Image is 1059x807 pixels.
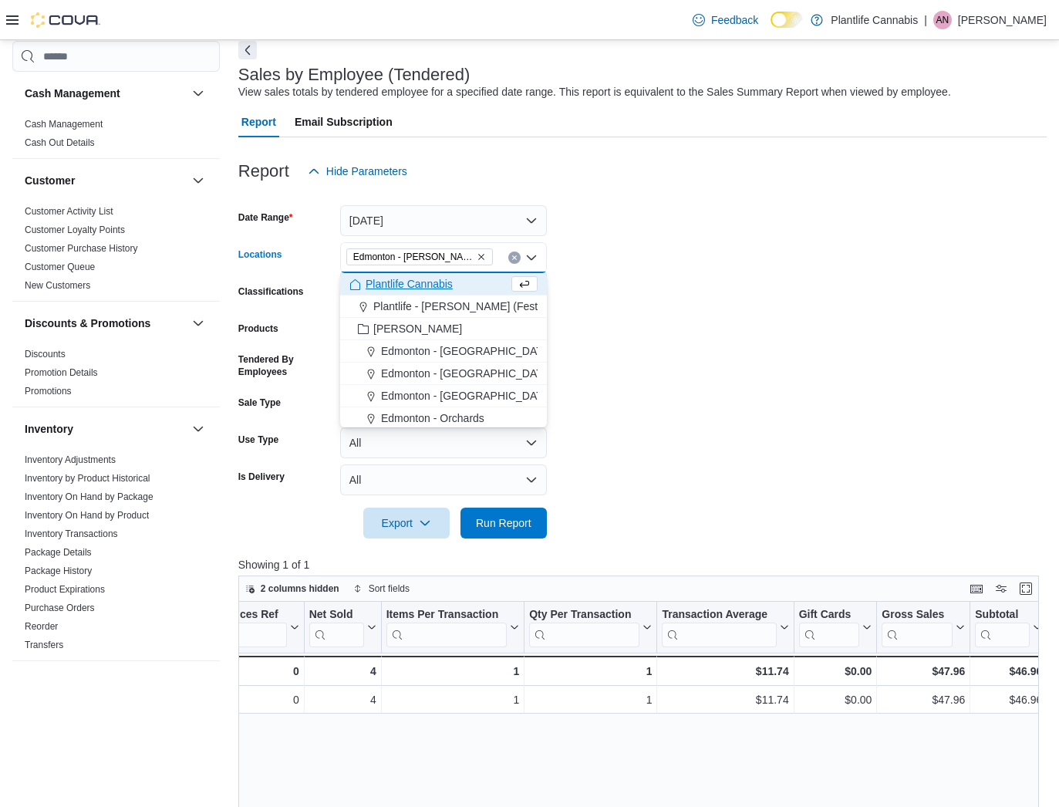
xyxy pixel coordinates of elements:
[238,162,289,181] h3: Report
[373,321,462,336] span: [PERSON_NAME]
[25,316,150,331] h3: Discounts & Promotions
[302,156,413,187] button: Hide Parameters
[366,276,453,292] span: Plantlife Cannabis
[529,691,652,709] div: 1
[882,608,953,623] div: Gross Sales
[238,434,278,446] label: Use Type
[882,608,965,647] button: Gross Sales
[771,12,803,28] input: Dark Mode
[261,582,339,595] span: 2 columns hidden
[25,279,90,292] span: New Customers
[25,205,113,218] span: Customer Activity List
[529,608,652,647] button: Qty Per Transaction
[25,316,186,331] button: Discounts & Promotions
[353,249,474,265] span: Edmonton - [PERSON_NAME]
[25,280,90,291] a: New Customers
[238,66,470,84] h3: Sales by Employee (Tendered)
[25,421,73,437] h3: Inventory
[12,345,220,407] div: Discounts & Promotions
[381,388,552,403] span: Edmonton - [GEOGRAPHIC_DATA]
[686,5,764,35] a: Feedback
[238,557,1047,572] p: Showing 1 of 1
[25,528,118,540] span: Inventory Transactions
[25,583,105,596] span: Product Expirations
[508,252,521,264] button: Clear input
[25,620,58,633] span: Reorder
[238,322,278,335] label: Products
[25,86,120,101] h3: Cash Management
[25,119,103,130] a: Cash Management
[363,508,450,539] button: Export
[25,385,72,397] span: Promotions
[241,106,276,137] span: Report
[1017,579,1035,598] button: Enter fullscreen
[25,491,153,502] a: Inventory On Hand by Package
[831,11,918,29] p: Plantlife Cannabis
[214,691,298,709] div: 0
[25,472,150,485] span: Inventory by Product Historical
[309,608,363,647] div: Net Sold
[975,608,1030,623] div: Subtotal
[309,662,376,680] div: 4
[381,410,484,426] span: Edmonton - Orchards
[25,261,95,273] span: Customer Queue
[662,691,788,709] div: $11.74
[25,173,75,188] h3: Customer
[369,582,410,595] span: Sort fields
[340,464,547,495] button: All
[340,205,547,236] button: [DATE]
[25,421,186,437] button: Inventory
[25,137,95,148] a: Cash Out Details
[25,386,72,397] a: Promotions
[25,367,98,378] a: Promotion Details
[975,662,1042,680] div: $46.96
[189,314,207,333] button: Discounts & Promotions
[238,471,285,483] label: Is Delivery
[12,115,220,158] div: Cash Management
[882,691,965,709] div: $47.96
[25,225,125,235] a: Customer Loyalty Points
[25,348,66,360] span: Discounts
[214,608,298,647] button: Invoices Ref
[25,491,153,503] span: Inventory On Hand by Package
[798,608,859,623] div: Gift Cards
[295,106,393,137] span: Email Subscription
[25,118,103,130] span: Cash Management
[189,84,207,103] button: Cash Management
[189,674,207,692] button: Loyalty
[238,248,282,261] label: Locations
[214,662,298,680] div: 0
[798,691,872,709] div: $0.00
[529,608,639,623] div: Qty Per Transaction
[25,584,105,595] a: Product Expirations
[189,171,207,190] button: Customer
[967,579,986,598] button: Keyboard shortcuts
[340,295,547,318] button: Plantlife - [PERSON_NAME] (Festival)
[25,86,186,101] button: Cash Management
[31,12,100,28] img: Cova
[662,608,776,623] div: Transaction Average
[25,224,125,236] span: Customer Loyalty Points
[25,243,138,254] a: Customer Purchase History
[25,242,138,255] span: Customer Purchase History
[309,608,363,623] div: Net Sold
[25,602,95,614] span: Purchase Orders
[386,608,507,623] div: Items Per Transaction
[25,621,58,632] a: Reorder
[25,262,95,272] a: Customer Queue
[798,662,872,680] div: $0.00
[239,579,346,598] button: 2 columns hidden
[975,608,1042,647] button: Subtotal
[958,11,1047,29] p: [PERSON_NAME]
[662,662,788,680] div: $11.74
[238,211,293,224] label: Date Range
[238,285,304,298] label: Classifications
[381,343,552,359] span: Edmonton - [GEOGRAPHIC_DATA]
[924,11,927,29] p: |
[662,608,776,647] div: Transaction Average
[340,318,547,340] button: [PERSON_NAME]
[476,515,531,531] span: Run Report
[25,173,186,188] button: Customer
[882,662,965,680] div: $47.96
